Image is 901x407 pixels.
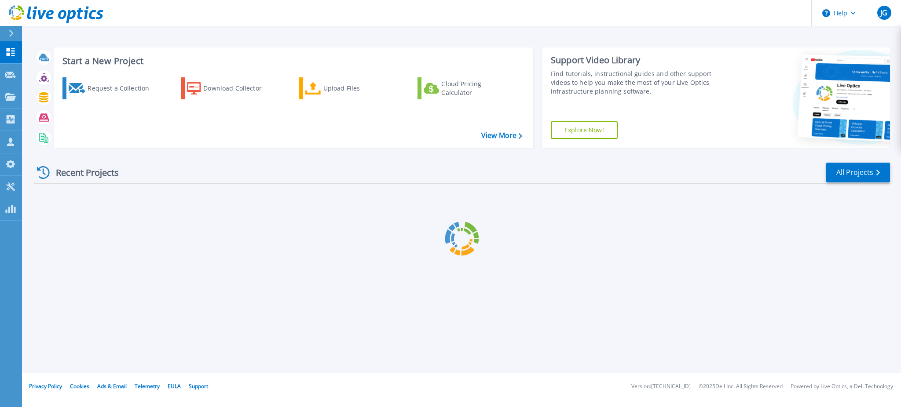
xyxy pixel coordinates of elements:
div: Recent Projects [34,162,131,183]
a: Privacy Policy [29,382,62,390]
a: Support [189,382,208,390]
div: Cloud Pricing Calculator [441,80,512,97]
a: Download Collector [181,77,279,99]
div: Download Collector [203,80,274,97]
a: Ads & Email [97,382,127,390]
div: Find tutorials, instructional guides and other support videos to help you make the most of your L... [551,69,729,96]
a: EULA [168,382,181,390]
li: Version: [TECHNICAL_ID] [631,384,691,389]
a: Upload Files [299,77,397,99]
a: All Projects [826,163,890,182]
li: Powered by Live Optics, a Dell Technology [791,384,893,389]
a: Explore Now! [551,121,618,139]
a: View More [481,131,522,140]
a: Cloud Pricing Calculator [418,77,516,99]
span: JG [880,9,887,16]
div: Upload Files [323,80,394,97]
div: Request a Collection [88,80,158,97]
a: Cookies [70,382,89,390]
div: Support Video Library [551,55,729,66]
h3: Start a New Project [62,56,522,66]
li: © 2025 Dell Inc. All Rights Reserved [699,384,783,389]
a: Request a Collection [62,77,161,99]
a: Telemetry [135,382,160,390]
